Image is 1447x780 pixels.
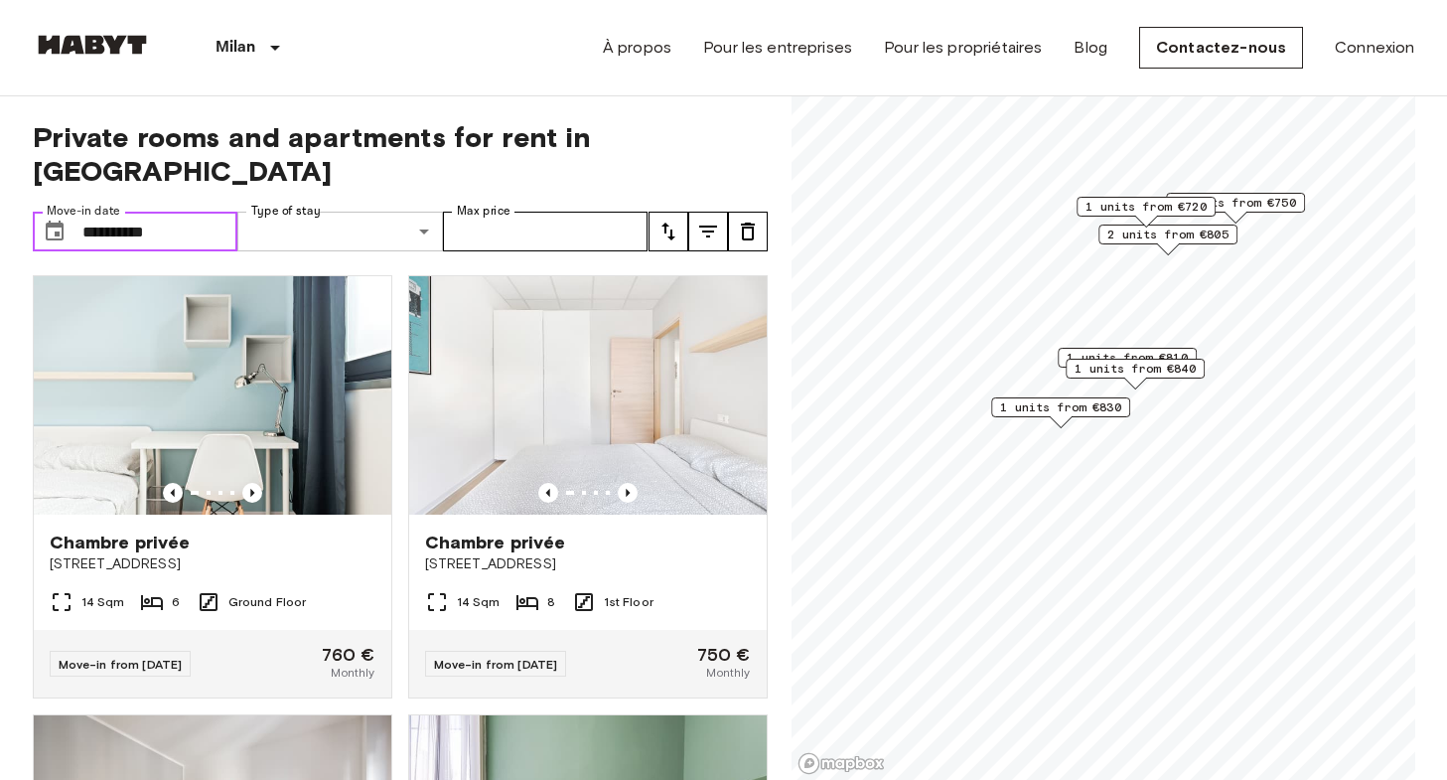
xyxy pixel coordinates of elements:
button: tune [688,212,728,251]
button: tune [728,212,768,251]
label: Move-in date [47,203,120,220]
button: Previous image [163,483,183,503]
span: 2 units from €805 [1107,226,1229,243]
a: Marketing picture of unit IT-14-037-003-08HPrevious imagePrevious imageChambre privée[STREET_ADDR... [408,275,768,699]
div: Map marker [1058,348,1197,379]
span: Chambre privée [425,531,566,554]
button: Previous image [538,483,558,503]
div: Map marker [1098,225,1237,255]
span: 1 units from €810 [1067,349,1188,367]
p: Milan [216,36,256,60]
a: Marketing picture of unit IT-14-037-001-05HPrevious imagePrevious imageChambre privée[STREET_ADDR... [33,275,392,699]
label: Type of stay [251,203,321,220]
span: 1 units from €840 [1075,360,1196,378]
span: 1 units from €830 [1000,398,1121,416]
span: Monthly [331,664,374,682]
span: 6 [172,593,180,611]
div: Map marker [1166,193,1305,224]
span: Private rooms and apartments for rent in [GEOGRAPHIC_DATA] [33,120,768,188]
span: 14 Sqm [457,593,501,611]
button: tune [649,212,688,251]
a: Blog [1074,36,1107,60]
span: Move-in from [DATE] [434,657,558,672]
div: Map marker [1066,359,1205,390]
span: 1st Floor [604,593,653,611]
button: Choose date, selected date is 1 Feb 2026 [35,212,74,251]
a: Pour les propriétaires [884,36,1042,60]
button: Previous image [618,483,638,503]
span: Move-in from [DATE] [59,657,183,672]
a: Contactez-nous [1139,27,1303,69]
a: Mapbox logo [797,752,885,775]
span: [STREET_ADDRESS] [50,554,375,574]
span: 2 units from €750 [1175,194,1296,212]
a: À propos [603,36,671,60]
span: 14 Sqm [81,593,125,611]
button: Previous image [242,483,262,503]
a: Pour les entreprises [703,36,852,60]
span: [STREET_ADDRESS] [425,554,751,574]
span: 760 € [322,646,375,664]
span: Ground Floor [228,593,307,611]
label: Max price [457,203,510,220]
span: 8 [547,593,555,611]
div: Map marker [1077,197,1216,228]
span: Chambre privée [50,531,191,554]
img: Habyt [33,35,152,55]
span: Monthly [706,664,750,682]
img: Marketing picture of unit IT-14-037-001-05H [34,276,391,515]
a: Connexion [1335,36,1414,60]
div: Map marker [991,397,1130,428]
span: 750 € [697,646,751,664]
img: Marketing picture of unit IT-14-037-003-08H [409,276,767,515]
span: 1 units from €720 [1085,198,1207,216]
